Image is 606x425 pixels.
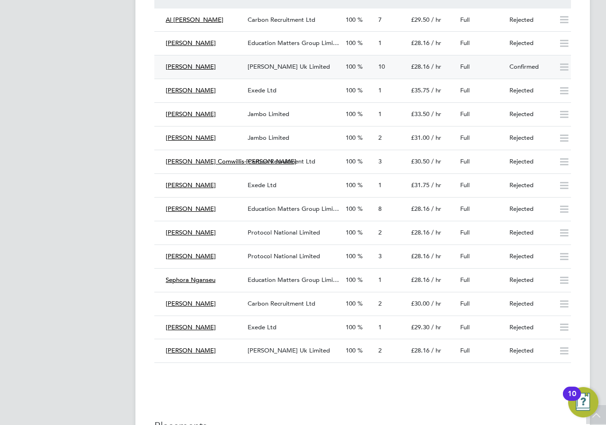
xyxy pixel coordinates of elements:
span: Full [460,16,470,24]
div: Confirmed [506,59,555,75]
span: Protocol National Limited [248,252,320,260]
span: Jambo Limited [248,134,289,142]
span: 100 [346,276,356,284]
span: [PERSON_NAME] [166,228,216,236]
span: Exede Ltd [248,181,276,189]
span: 100 [346,323,356,331]
span: £28.16 [411,346,429,354]
span: / hr [431,157,441,165]
span: Exede Ltd [248,86,276,94]
span: / hr [431,181,441,189]
span: [PERSON_NAME] [166,346,216,354]
span: £30.00 [411,299,429,307]
span: / hr [431,205,441,213]
span: [PERSON_NAME] [166,63,216,71]
span: 100 [346,205,356,213]
span: Full [460,346,470,354]
div: Rejected [506,201,555,217]
span: 3 [378,157,382,165]
div: Rejected [506,225,555,241]
span: Full [460,157,470,165]
span: 3 [378,252,382,260]
span: Carbon Recruitment Ltd [248,16,315,24]
span: Exede Ltd [248,323,276,331]
span: £28.16 [411,63,429,71]
span: £29.50 [411,16,429,24]
span: £28.16 [411,39,429,47]
span: 100 [346,86,356,94]
span: Full [460,63,470,71]
span: Full [460,228,470,236]
div: Rejected [506,296,555,312]
span: 100 [346,299,356,307]
span: / hr [431,252,441,260]
span: [PERSON_NAME] [166,181,216,189]
span: 8 [378,205,382,213]
span: 2 [378,134,382,142]
span: 2 [378,299,382,307]
span: Carbon Recruitment Ltd [248,299,315,307]
span: £30.50 [411,157,429,165]
span: 1 [378,276,382,284]
span: Full [460,39,470,47]
span: [PERSON_NAME] [166,323,216,331]
span: [PERSON_NAME] Uk Limited [248,346,330,354]
span: Education Matters Group Limi… [248,276,339,284]
span: Protocol National Limited [248,228,320,236]
span: [PERSON_NAME] [166,86,216,94]
div: Rejected [506,36,555,51]
span: [PERSON_NAME] Uk Limited [248,63,330,71]
span: Full [460,299,470,307]
div: Rejected [506,343,555,359]
span: 100 [346,39,356,47]
span: / hr [431,134,441,142]
span: [PERSON_NAME] [166,252,216,260]
span: 100 [346,157,356,165]
span: 100 [346,228,356,236]
div: Rejected [506,272,555,288]
span: Carbon Recruitment Ltd [248,157,315,165]
span: / hr [431,63,441,71]
span: 100 [346,63,356,71]
span: Full [460,323,470,331]
span: / hr [431,39,441,47]
span: 10 [378,63,385,71]
div: Rejected [506,107,555,122]
span: 100 [346,346,356,354]
div: Rejected [506,154,555,170]
span: 7 [378,16,382,24]
span: Education Matters Group Limi… [248,205,339,213]
div: Rejected [506,178,555,193]
span: Full [460,205,470,213]
span: Sephora Nganseu [166,276,215,284]
span: £33.50 [411,110,429,118]
span: Full [460,110,470,118]
span: 1 [378,110,382,118]
span: / hr [431,110,441,118]
span: Education Matters Group Limi… [248,39,339,47]
span: [PERSON_NAME] [166,110,216,118]
span: Full [460,276,470,284]
div: Rejected [506,83,555,99]
button: Open Resource Center, 10 new notifications [568,387,598,417]
span: 100 [346,252,356,260]
span: 100 [346,181,356,189]
span: £28.16 [411,228,429,236]
span: 2 [378,228,382,236]
span: [PERSON_NAME] [166,134,216,142]
span: 100 [346,16,356,24]
span: 2 [378,346,382,354]
span: / hr [431,16,441,24]
span: £28.16 [411,252,429,260]
span: £35.75 [411,86,429,94]
div: 10 [568,394,576,406]
span: Full [460,252,470,260]
span: Full [460,181,470,189]
span: [PERSON_NAME] Comwillis-[PERSON_NAME] [166,157,296,165]
div: Rejected [506,320,555,335]
span: £28.16 [411,205,429,213]
span: 1 [378,86,382,94]
span: / hr [431,323,441,331]
span: 1 [378,323,382,331]
span: Full [460,134,470,142]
